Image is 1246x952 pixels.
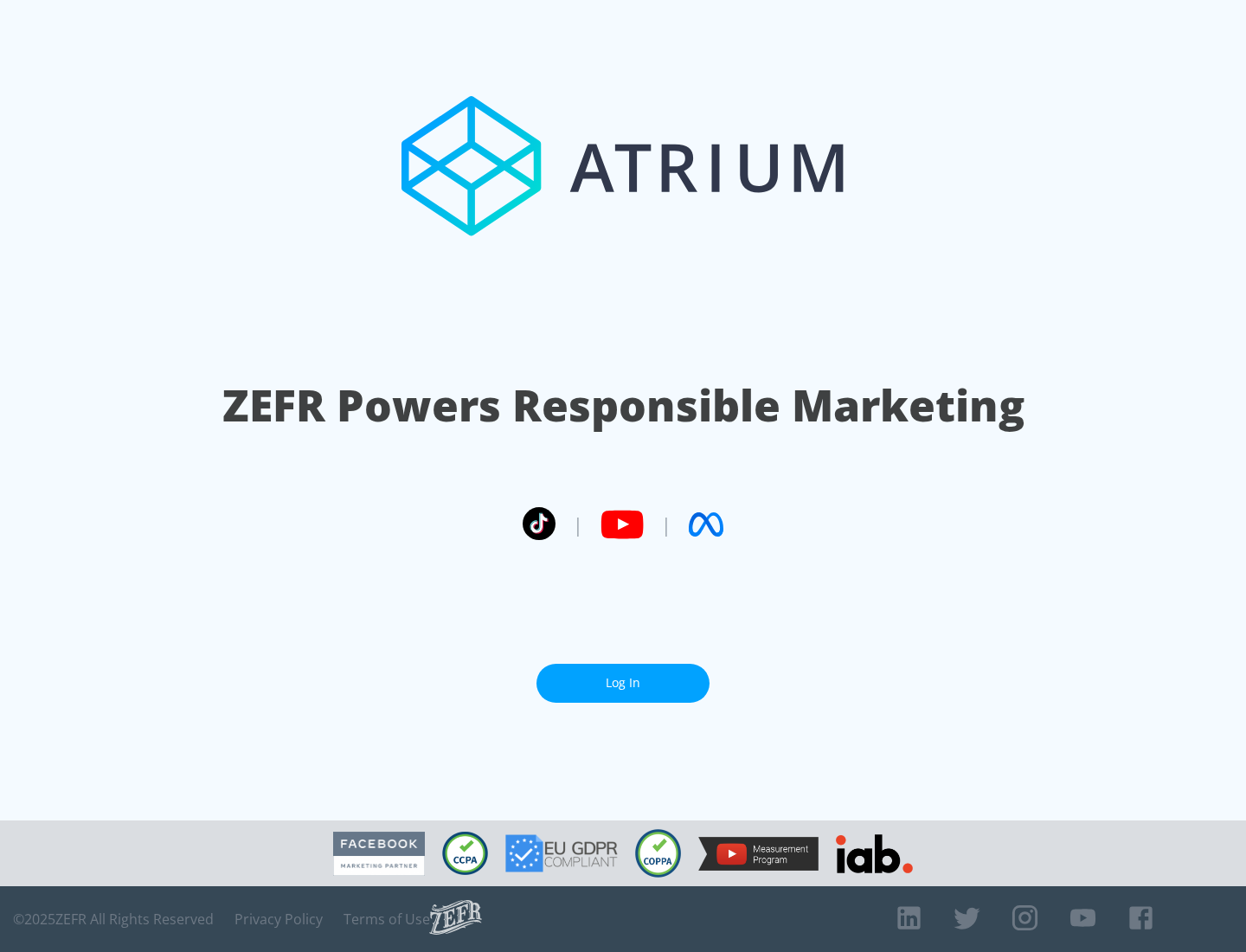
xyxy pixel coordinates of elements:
a: Terms of Use [344,910,430,928]
img: Facebook Marketing Partner [333,832,425,876]
span: © 2025 ZEFR All Rights Reserved [13,910,214,928]
span: | [573,511,583,537]
h1: ZEFR Powers Responsible Marketing [222,376,1024,435]
img: YouTube Measurement Program [698,837,819,871]
img: CCPA Compliant [442,832,488,875]
img: IAB [836,834,913,873]
img: GDPR Compliant [505,834,618,872]
a: Log In [536,664,710,703]
img: COPPA Compliant [635,829,681,878]
a: Privacy Policy [234,910,323,928]
span: | [661,511,671,537]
